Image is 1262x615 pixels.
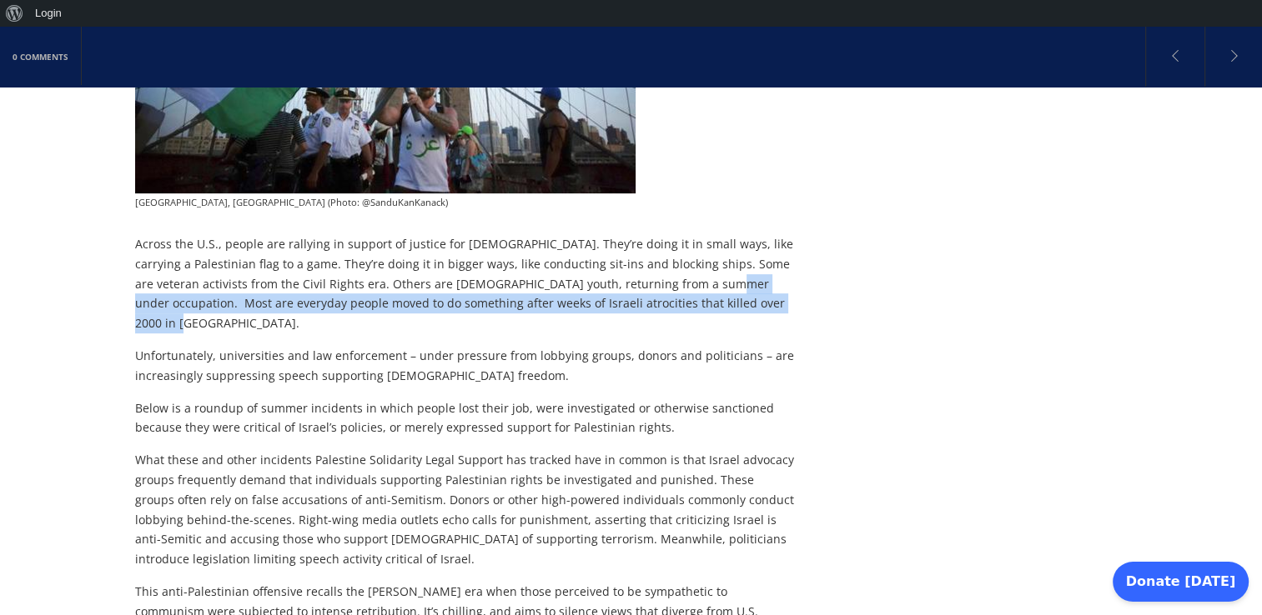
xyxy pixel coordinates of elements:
[135,346,797,386] p: Unfortunately, universities and law enforcement – under pressure from lobbying groups, donors and...
[135,193,644,214] p: [GEOGRAPHIC_DATA], [GEOGRAPHIC_DATA] (Photo: @SanduKanKanack)
[135,450,797,569] p: What these and other incidents Palestine Solidarity Legal Support has tracked have in common is t...
[135,398,797,438] p: Below is a roundup of summer incidents in which people lost their job, were investigated or other...
[135,234,797,333] p: Across the U.S., people are rallying in support of justice for [DEMOGRAPHIC_DATA]. They’re doing ...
